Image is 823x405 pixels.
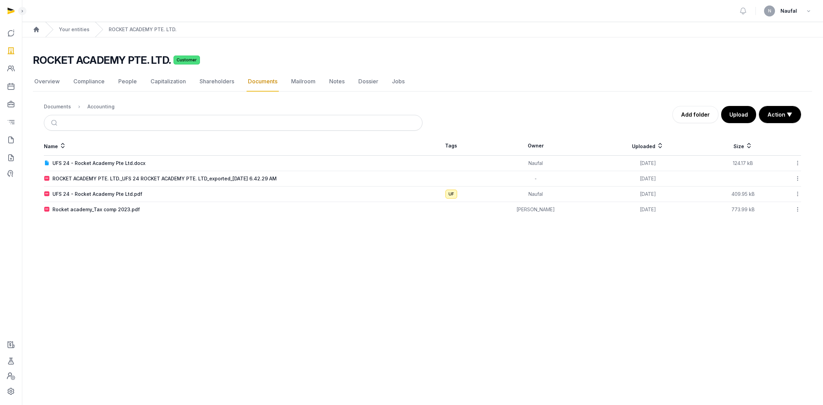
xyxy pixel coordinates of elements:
a: ROCKET ACADEMY PTE. LTD. [109,26,177,33]
img: document.svg [44,160,50,166]
button: Submit [47,115,63,130]
span: [DATE] [640,206,656,212]
th: Name [44,136,422,156]
div: Rocket academy_Tax comp 2023.pdf [52,206,140,213]
a: Documents [247,72,279,92]
a: Add folder [672,106,718,123]
th: Tags [422,136,480,156]
button: N [764,5,775,16]
a: Notes [328,72,346,92]
span: Customer [174,56,200,64]
th: Size [704,136,782,156]
h2: ROCKET ACADEMY PTE. LTD. [33,54,171,66]
a: Dossier [357,72,380,92]
nav: Breadcrumb [44,98,422,115]
div: Accounting [87,103,115,110]
nav: Breadcrumb [22,22,823,37]
a: Mailroom [290,72,317,92]
a: Shareholders [198,72,236,92]
a: Your entities [59,26,90,33]
a: Capitalization [149,72,187,92]
span: [DATE] [640,160,656,166]
th: Owner [480,136,591,156]
span: UF [445,190,457,199]
div: UFS 24 - Rocket Academy Pte Ltd.pdf [52,191,142,198]
img: pdf.svg [44,176,50,181]
td: [PERSON_NAME] [480,202,591,217]
span: [DATE] [640,176,656,181]
span: Naufal [780,7,797,15]
a: Overview [33,72,61,92]
th: Uploaded [591,136,704,156]
nav: Tabs [33,72,812,92]
a: Compliance [72,72,106,92]
button: Upload [721,106,756,123]
img: pdf.svg [44,207,50,212]
div: UFS 24 - Rocket Academy Pte Ltd.docx [52,160,145,167]
td: 409.95 kB [704,187,782,202]
td: - [480,171,591,187]
button: Action ▼ [759,106,801,123]
td: Naufal [480,187,591,202]
img: pdf.svg [44,191,50,197]
td: Naufal [480,156,591,171]
td: 124.17 kB [704,156,782,171]
div: ROCKET ACADEMY PTE. LTD._UFS 24 ROCKET ACADEMY PTE. LTD_exported_[DATE] 6.42.29 AM [52,175,277,182]
td: 773.99 kB [704,202,782,217]
a: Jobs [391,72,406,92]
a: People [117,72,138,92]
span: N [768,9,771,13]
span: [DATE] [640,191,656,197]
div: Documents [44,103,71,110]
